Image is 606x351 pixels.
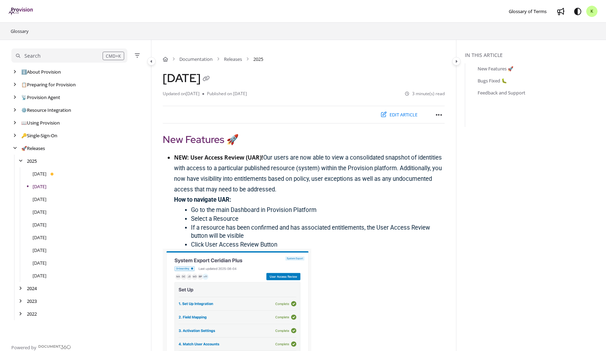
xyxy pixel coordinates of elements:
[11,107,18,114] div: arrow
[17,298,24,305] div: arrow
[11,132,18,139] div: arrow
[17,158,24,165] div: arrow
[27,310,37,317] a: 2022
[452,57,461,65] button: Category toggle
[253,56,263,63] span: 2025
[163,132,445,147] h2: New Features 🚀
[33,247,46,254] a: March 2025
[174,196,231,203] strong: How to navigate UAR:
[21,107,27,113] span: ⚙️
[103,52,124,60] div: CMD+K
[24,52,41,60] div: Search
[27,285,37,292] a: 2024
[163,91,202,97] li: Updated on [DATE]
[478,65,513,72] a: New Features 🚀
[11,69,18,75] div: arrow
[376,109,422,121] button: Edit article
[33,259,46,266] a: February 2025
[191,241,277,248] span: Click User Access Review Button
[163,56,168,63] a: Home
[224,56,242,63] a: Releases
[11,81,18,88] div: arrow
[465,51,603,59] div: In this article
[21,69,27,75] span: ℹ️
[190,154,263,161] strong: User Access Review (UAR)!
[478,77,507,84] a: Bugs Fixed 🐛
[8,7,34,16] a: Project logo
[201,74,212,85] button: Copy link of August 2025
[21,145,27,151] span: 🚀
[11,48,127,63] button: Search
[174,154,442,192] span: Our users are now able to view a consolidated snapshot of identities with access to a particular ...
[174,154,189,161] strong: NEW:
[33,183,46,190] a: August 2025
[586,6,598,17] button: K
[33,170,46,177] a: September 2025
[163,71,212,85] h1: [DATE]
[21,132,27,139] span: 🔑
[17,285,24,292] div: arrow
[33,272,46,279] a: January 2025
[11,94,18,101] div: arrow
[133,51,142,60] button: Filter
[27,298,37,305] a: 2023
[147,57,156,65] button: Category toggle
[21,94,27,100] span: 📡
[21,94,60,101] a: Provision Agent
[21,145,45,152] a: Releases
[33,234,46,241] a: April 2025
[555,6,566,17] a: Whats new
[21,81,27,88] span: 📋
[590,8,594,15] span: K
[11,120,18,126] div: arrow
[405,91,445,97] li: 3 minute(s) read
[21,107,71,114] a: Resource Integration
[433,109,445,120] button: Article more options
[8,7,34,15] img: brand logo
[179,56,213,63] a: Documentation
[33,221,46,228] a: May 2025
[17,311,24,317] div: arrow
[10,27,29,35] a: Glossary
[509,8,547,15] span: Glossary of Terms
[33,208,46,215] a: June 2025
[572,6,583,17] button: Theme options
[191,215,238,222] span: Select a Resource
[21,68,61,75] a: About Provision
[21,132,57,139] a: Single-Sign-On
[191,224,430,239] span: If a resource has been confirmed and has associated entitlements, the User Access Review button w...
[202,91,247,97] li: Published on [DATE]
[27,157,37,165] a: 2025
[21,119,60,126] a: Using Provision
[38,345,71,349] img: Document360
[11,343,71,351] a: Powered by Document360 - opens in a new tab
[191,207,317,213] span: Go to the main Dashboard in Provision Platform
[33,196,46,203] a: July 2025
[11,344,36,351] span: Powered by
[21,120,27,126] span: 📖
[11,145,18,152] div: arrow
[21,81,76,88] a: Preparing for Provision
[478,89,525,96] a: Feedback and Support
